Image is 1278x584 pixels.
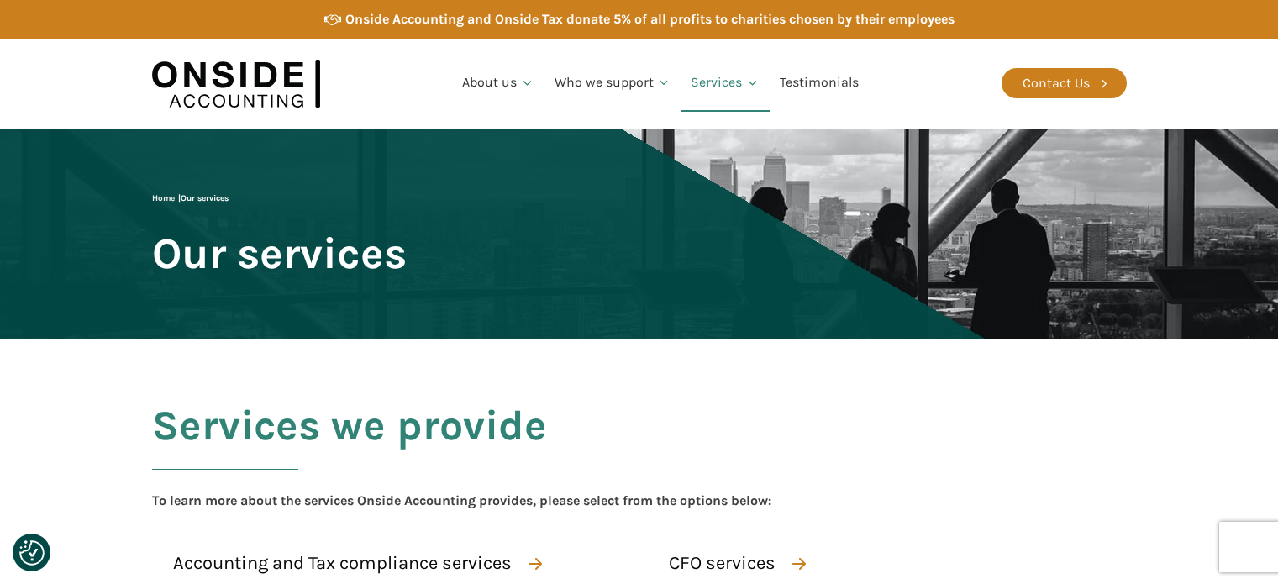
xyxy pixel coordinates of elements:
a: About us [452,55,544,112]
a: Testimonials [770,55,869,112]
span: Our services [152,230,407,276]
a: Accounting and Tax compliance services [152,545,557,582]
div: Onside Accounting and Onside Tax donate 5% of all profits to charities chosen by their employees [345,8,955,30]
a: Services [681,55,770,112]
div: CFO services [669,549,776,578]
a: Contact Us [1002,68,1127,98]
a: CFO services [648,545,821,582]
div: Contact Us [1023,72,1090,94]
a: Who we support [544,55,681,112]
span: | [152,193,229,203]
div: To learn more about the services Onside Accounting provides, please select from the options below: [152,490,771,512]
div: Accounting and Tax compliance services [173,549,512,578]
button: Consent Preferences [19,540,45,566]
img: Revisit consent button [19,540,45,566]
h2: Services we provide [152,402,547,490]
span: Our services [181,193,229,203]
a: Home [152,193,175,203]
img: Onside Accounting [152,51,320,116]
